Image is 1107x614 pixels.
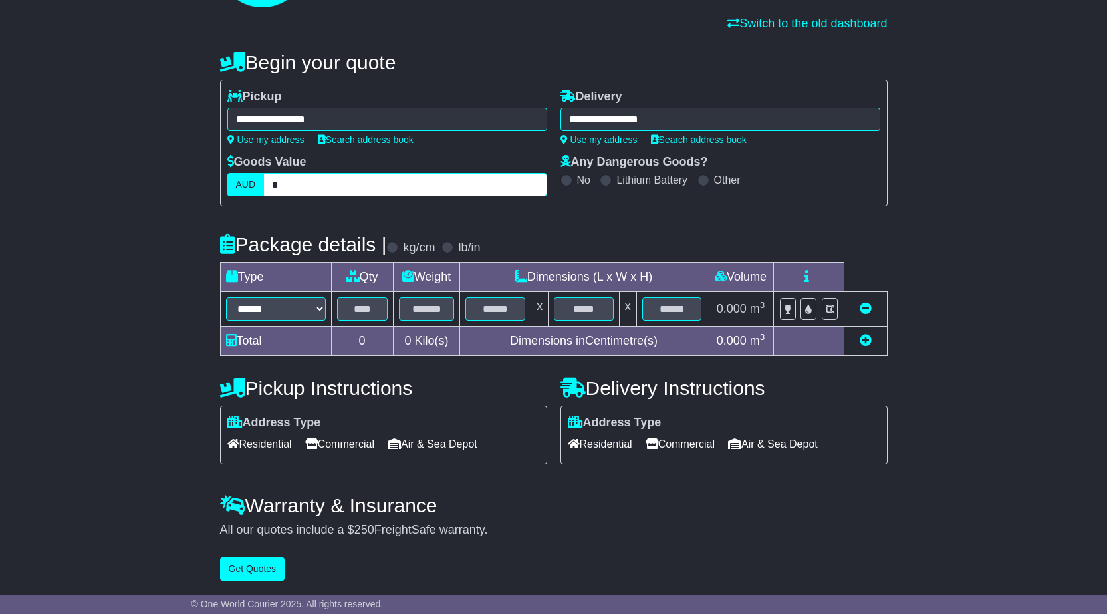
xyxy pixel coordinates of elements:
[191,599,384,609] span: © One World Courier 2025. All rights reserved.
[560,377,888,399] h4: Delivery Instructions
[577,174,590,186] label: No
[227,434,292,454] span: Residential
[560,90,622,104] label: Delivery
[568,434,632,454] span: Residential
[860,334,872,347] a: Add new item
[531,292,549,327] td: x
[220,233,387,255] h4: Package details |
[220,377,547,399] h4: Pickup Instructions
[717,302,747,315] span: 0.000
[760,332,765,342] sup: 3
[227,134,305,145] a: Use my address
[760,300,765,310] sup: 3
[354,523,374,536] span: 250
[393,327,460,356] td: Kilo(s)
[305,434,374,454] span: Commercial
[458,241,480,255] label: lb/in
[560,134,638,145] a: Use my address
[646,434,715,454] span: Commercial
[860,302,872,315] a: Remove this item
[331,263,393,292] td: Qty
[728,434,818,454] span: Air & Sea Depot
[750,302,765,315] span: m
[560,155,708,170] label: Any Dangerous Goods?
[227,416,321,430] label: Address Type
[651,134,747,145] a: Search address book
[404,334,411,347] span: 0
[220,523,888,537] div: All our quotes include a $ FreightSafe warranty.
[714,174,741,186] label: Other
[403,241,435,255] label: kg/cm
[707,263,774,292] td: Volume
[568,416,662,430] label: Address Type
[460,263,707,292] td: Dimensions (L x W x H)
[318,134,414,145] a: Search address book
[616,174,687,186] label: Lithium Battery
[331,327,393,356] td: 0
[220,51,888,73] h4: Begin your quote
[220,494,888,516] h4: Warranty & Insurance
[750,334,765,347] span: m
[619,292,636,327] td: x
[227,90,282,104] label: Pickup
[388,434,477,454] span: Air & Sea Depot
[727,17,887,30] a: Switch to the old dashboard
[220,557,285,581] button: Get Quotes
[220,327,331,356] td: Total
[227,173,265,196] label: AUD
[393,263,460,292] td: Weight
[460,327,707,356] td: Dimensions in Centimetre(s)
[717,334,747,347] span: 0.000
[220,263,331,292] td: Type
[227,155,307,170] label: Goods Value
